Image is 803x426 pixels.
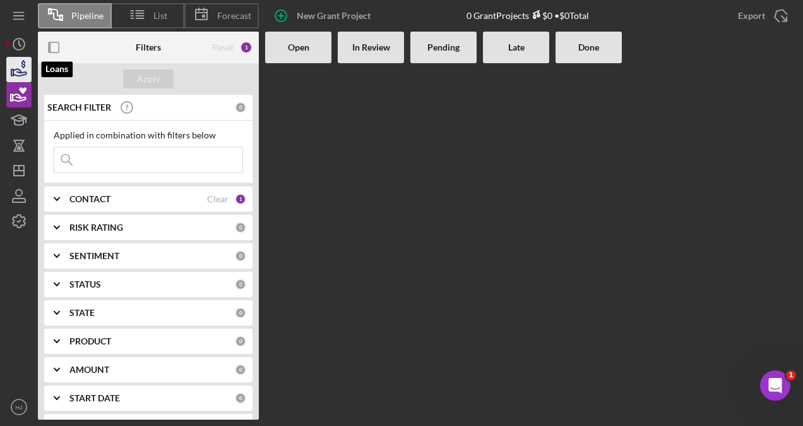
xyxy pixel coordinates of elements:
div: 1 [240,41,253,54]
div: 0 [235,222,246,233]
button: Export [725,3,797,28]
b: AMOUNT [69,365,109,375]
span: Pipeline [71,11,104,21]
b: STATUS [69,279,101,289]
b: SENTIMENT [69,251,119,261]
div: 0 [235,393,246,404]
div: 0 [235,364,246,375]
b: PRODUCT [69,336,111,346]
div: 0 [235,102,246,113]
b: CONTACT [69,194,110,204]
span: List [153,11,167,21]
div: 0 [235,336,246,347]
div: Apply [137,70,160,88]
b: STATE [69,308,95,318]
div: New Grant Project [297,3,371,28]
div: 0 [235,279,246,290]
div: 1 [235,193,246,205]
b: In Review [352,42,390,52]
b: Open [288,42,309,52]
div: Export [738,3,765,28]
button: Apply [123,70,174,88]
b: SEARCH FILTER [47,102,111,113]
div: Clear [207,194,229,204]
iframe: Intercom live chat [760,370,790,401]
b: Filters [136,42,161,52]
span: Forecast [217,11,251,21]
b: START DATE [69,393,120,403]
div: $0 [529,10,552,21]
b: Done [578,42,599,52]
div: 0 [235,250,246,262]
button: New Grant Project [265,3,383,28]
div: 0 Grant Projects • $0 Total [467,10,589,21]
text: HJ [15,404,23,411]
b: Late [508,42,525,52]
div: Reset [212,42,234,52]
b: RISK RATING [69,222,123,233]
div: Applied in combination with filters below [54,130,243,140]
span: 1 [786,370,796,380]
button: HJ [6,394,32,420]
div: 0 [235,307,246,319]
b: Pending [427,42,460,52]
